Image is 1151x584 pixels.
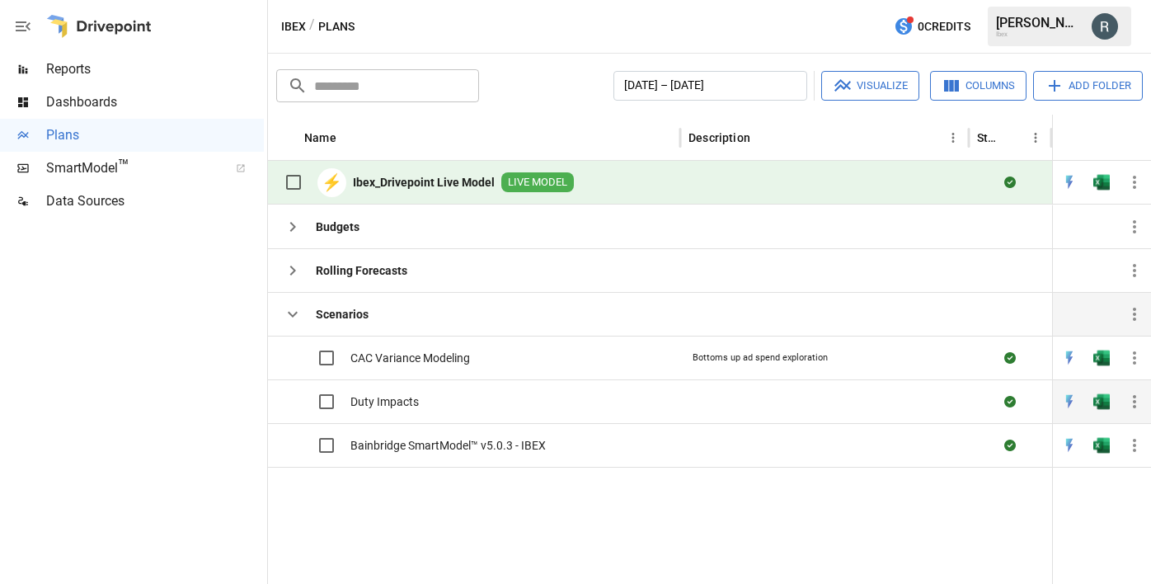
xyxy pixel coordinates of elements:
div: Open in Excel [1093,393,1110,410]
div: Open in Quick Edit [1061,437,1078,454]
div: ⚡ [317,168,346,197]
span: Data Sources [46,191,264,211]
div: Open in Excel [1093,350,1110,366]
img: g5qfjXmAAAAABJRU5ErkJggg== [1093,350,1110,366]
button: Sort [1001,126,1024,149]
span: 0 Credits [918,16,970,37]
div: Open in Quick Edit [1061,350,1078,366]
span: CAC Variance Modeling [350,350,470,366]
span: Dashboards [46,92,264,112]
span: LIVE MODEL [501,175,574,191]
b: Scenarios [316,306,369,323]
span: Plans [46,125,264,145]
div: Bottoms up ad spend exploration [693,351,828,365]
button: Sort [338,126,361,149]
div: Open in Excel [1093,437,1110,454]
div: Open in Quick Edit [1061,174,1078,191]
span: Bainbridge SmartModel™ v5.0.3 - IBEX [350,437,546,454]
img: quick-edit-flash.b8aec18c.svg [1061,350,1078,366]
button: Sort [752,126,775,149]
div: Sync complete [1004,393,1016,410]
div: / [309,16,315,37]
img: g5qfjXmAAAAABJRU5ErkJggg== [1093,437,1110,454]
button: Sort [1128,126,1151,149]
div: Open in Quick Edit [1061,393,1078,410]
button: Visualize [821,71,919,101]
span: Reports [46,59,264,79]
button: 0Credits [887,12,977,42]
div: Name [304,131,336,144]
button: Description column menu [942,126,965,149]
div: Open in Excel [1093,174,1110,191]
img: g5qfjXmAAAAABJRU5ErkJggg== [1093,393,1110,410]
button: Columns [930,71,1027,101]
img: quick-edit-flash.b8aec18c.svg [1061,393,1078,410]
div: [PERSON_NAME] [996,15,1082,31]
img: quick-edit-flash.b8aec18c.svg [1061,174,1078,191]
b: Ibex_Drivepoint Live Model [353,174,495,191]
img: quick-edit-flash.b8aec18c.svg [1061,437,1078,454]
div: Description [688,131,750,144]
img: g5qfjXmAAAAABJRU5ErkJggg== [1093,174,1110,191]
b: Budgets [316,219,359,235]
b: Rolling Forecasts [316,262,407,279]
div: Sync complete [1004,437,1016,454]
div: Ibex [996,31,1082,38]
button: [DATE] – [DATE] [613,71,807,101]
div: Sync complete [1004,350,1016,366]
div: Sync complete [1004,174,1016,191]
img: Rebecca Maidi [1092,13,1118,40]
button: Status column menu [1024,126,1047,149]
button: Ibex [281,16,306,37]
span: ™ [118,156,129,177]
div: Status [977,131,999,144]
button: Rebecca Maidi [1082,3,1128,49]
span: Duty Impacts [350,393,419,410]
span: SmartModel [46,158,218,178]
button: Add Folder [1033,71,1143,101]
